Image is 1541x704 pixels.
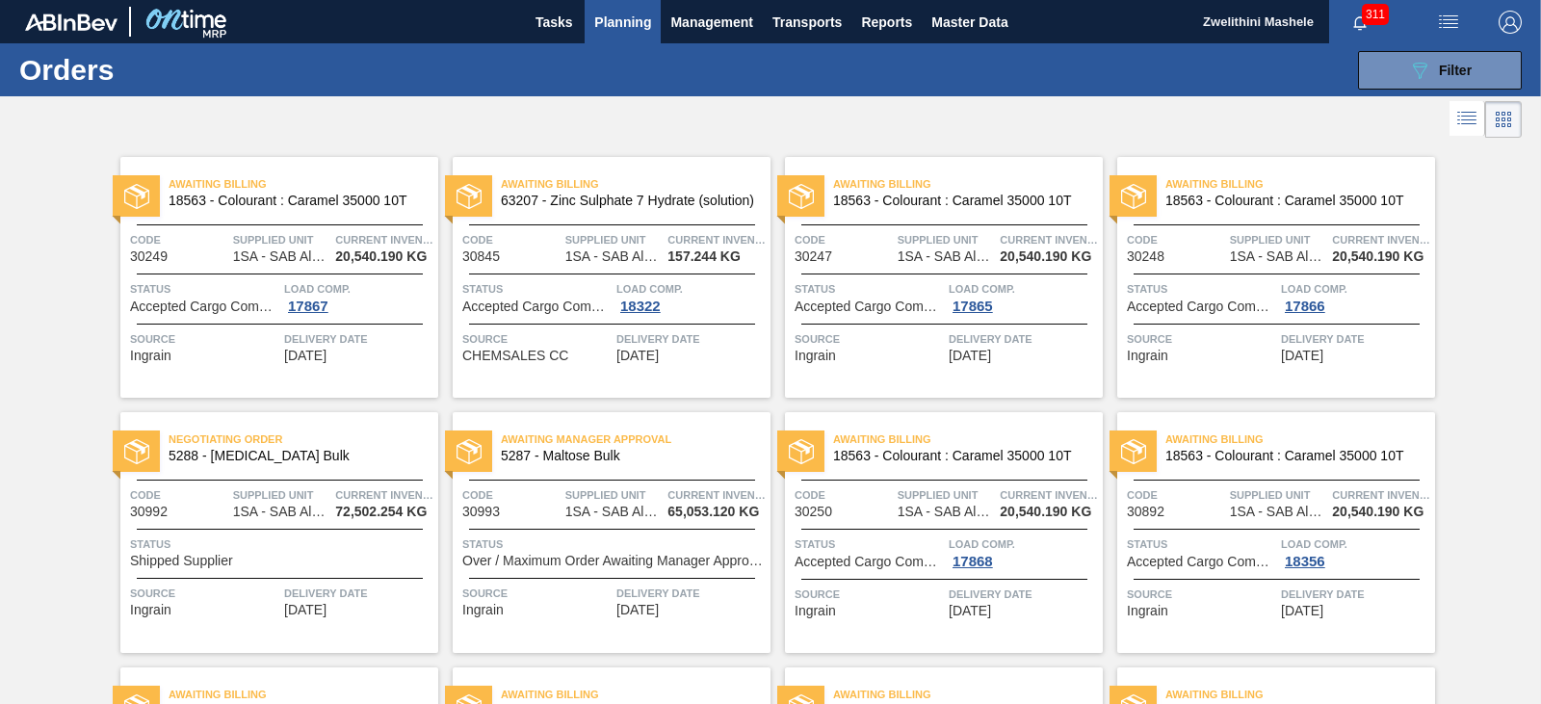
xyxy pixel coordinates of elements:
[949,554,997,569] div: 17868
[1165,194,1420,208] span: 18563 - Colourant : Caramel 35000 10T
[335,230,433,249] span: Current inventory
[169,430,438,449] span: Negotiating Order
[861,11,912,34] span: Reports
[1332,249,1423,264] span: 20,540.190 KG
[1362,4,1389,25] span: 311
[233,485,331,505] span: Supplied Unit
[1000,230,1098,249] span: Current inventory
[1000,485,1098,505] span: Current inventory
[1332,505,1423,519] span: 20,540.190 KG
[130,279,279,299] span: Status
[770,157,1103,398] a: statusAwaiting Billing18563 - Colourant : Caramel 35000 10TCode30247Supplied Unit1SA - SAB Alrode...
[949,279,1098,314] a: Load Comp.17865
[949,535,1098,569] a: Load Comp.17868
[25,13,118,31] img: TNhmsLtSVTkK8tSr43FrP2fwEKptu5GPRR3wAAAABJRU5ErkJggg==
[19,59,299,81] h1: Orders
[1127,300,1276,314] span: Accepted Cargo Composition
[1281,279,1430,314] a: Load Comp.17866
[284,603,326,617] span: 08/31/2025
[949,349,991,363] span: 08/26/2025
[949,535,1098,554] span: Load Comp.
[1103,157,1435,398] a: statusAwaiting Billing18563 - Colourant : Caramel 35000 10TCode30248Supplied Unit1SA - SAB Alrode...
[795,249,832,264] span: 30247
[1450,101,1485,138] div: List Vision
[795,505,832,519] span: 30250
[106,157,438,398] a: statusAwaiting Billing18563 - Colourant : Caramel 35000 10TCode30249Supplied Unit1SA - SAB Alrode...
[1281,585,1430,604] span: Delivery Date
[670,11,753,34] span: Management
[130,329,279,349] span: Source
[130,300,279,314] span: Accepted Cargo Composition
[335,505,427,519] span: 72,502.254 KG
[438,157,770,398] a: statusAwaiting Billing63207 - Zinc Sulphate 7 Hydrate (solution)Code30845Supplied Unit1SA - SAB A...
[833,430,1103,449] span: Awaiting Billing
[1332,230,1430,249] span: Current inventory
[616,603,659,617] span: 08/31/2025
[1358,51,1522,90] button: Filter
[1281,535,1430,554] span: Load Comp.
[770,412,1103,653] a: statusAwaiting Billing18563 - Colourant : Caramel 35000 10TCode30250Supplied Unit1SA - SAB Alrode...
[833,194,1087,208] span: 18563 - Colourant : Caramel 35000 10T
[1230,485,1328,505] span: Supplied Unit
[833,685,1103,704] span: Awaiting Billing
[501,430,770,449] span: Awaiting Manager Approval
[284,299,332,314] div: 17867
[462,249,500,264] span: 30845
[124,184,149,209] img: status
[462,603,504,617] span: Ingrain
[462,329,612,349] span: Source
[795,535,944,554] span: Status
[795,555,944,569] span: Accepted Cargo Composition
[772,11,842,34] span: Transports
[616,279,766,314] a: Load Comp.18322
[130,535,433,554] span: Status
[616,329,766,349] span: Delivery Date
[667,485,766,505] span: Current inventory
[462,505,500,519] span: 30993
[457,184,482,209] img: status
[795,349,836,363] span: Ingrain
[501,685,770,704] span: Awaiting Billing
[795,329,944,349] span: Source
[335,249,427,264] span: 20,540.190 KG
[284,584,433,603] span: Delivery Date
[130,249,168,264] span: 30249
[898,249,994,264] span: 1SA - SAB Alrode Brewery
[169,174,438,194] span: Awaiting Billing
[795,230,893,249] span: Code
[457,439,482,464] img: status
[335,485,433,505] span: Current inventory
[1485,101,1522,138] div: Card Vision
[1127,485,1225,505] span: Code
[667,249,741,264] span: 157.244 KG
[462,535,766,554] span: Status
[1127,329,1276,349] span: Source
[1230,249,1326,264] span: 1SA - SAB Alrode Brewery
[1165,174,1435,194] span: Awaiting Billing
[594,11,651,34] span: Planning
[898,505,994,519] span: 1SA - SAB Alrode Brewery
[130,554,233,568] span: Shipped Supplier
[1165,685,1435,704] span: Awaiting Billing
[1281,279,1430,299] span: Load Comp.
[565,230,664,249] span: Supplied Unit
[1281,349,1323,363] span: 08/29/2025
[1281,535,1430,569] a: Load Comp.18356
[667,230,766,249] span: Current inventory
[898,230,996,249] span: Supplied Unit
[462,584,612,603] span: Source
[616,299,665,314] div: 18322
[1165,449,1420,463] span: 18563 - Colourant : Caramel 35000 10T
[898,485,996,505] span: Supplied Unit
[130,505,168,519] span: 30992
[438,412,770,653] a: statusAwaiting Manager Approval5287 - Maltose BulkCode30993Supplied Unit1SA - SAB Alrode BreweryC...
[462,485,561,505] span: Code
[1281,329,1430,349] span: Delivery Date
[1230,230,1328,249] span: Supplied Unit
[1437,11,1460,34] img: userActions
[284,349,326,363] span: 08/04/2025
[1127,505,1164,519] span: 30892
[1439,63,1472,78] span: Filter
[462,230,561,249] span: Code
[833,449,1087,463] span: 18563 - Colourant : Caramel 35000 10T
